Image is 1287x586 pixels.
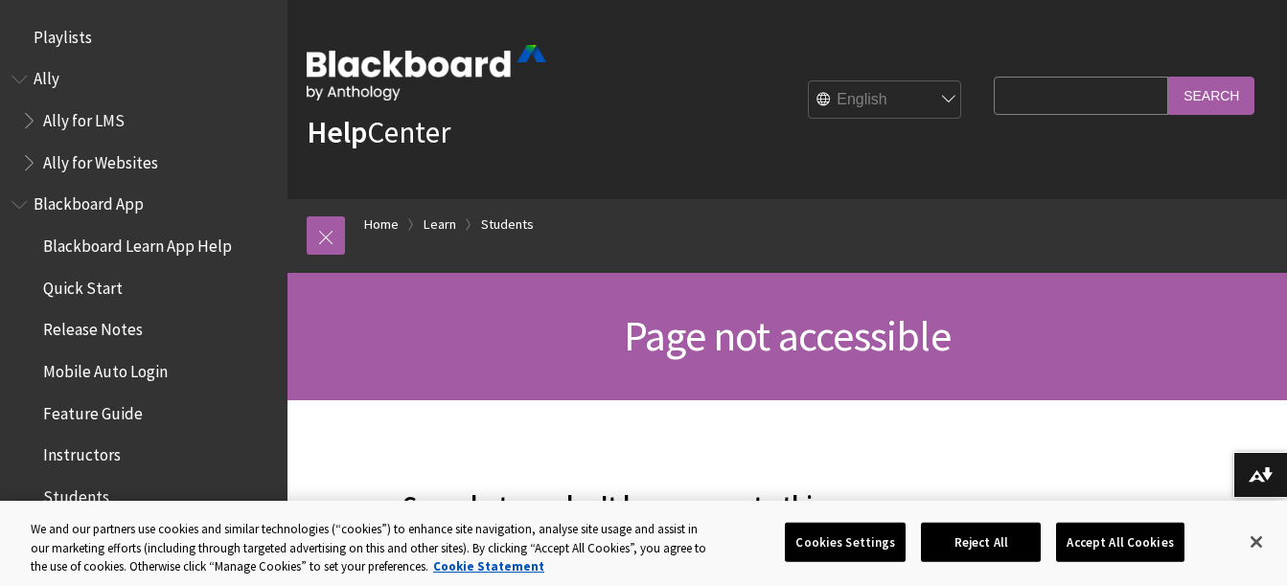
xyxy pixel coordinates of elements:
nav: Book outline for Anthology Ally Help [11,63,276,179]
button: Close [1235,521,1277,563]
span: Ally for LMS [43,104,125,130]
span: Feature Guide [43,397,143,423]
span: Mobile Auto Login [43,355,168,381]
span: Playlists [34,21,92,47]
span: Page not accessible [624,309,951,362]
a: Students [481,213,534,237]
span: Instructors [43,439,121,465]
span: Release Notes [43,314,143,340]
a: Learn [424,213,456,237]
span: Ally [34,63,59,89]
h2: Sorry, but you don't have access to this page. [307,462,984,525]
button: Accept All Cookies [1056,522,1184,562]
a: More information about your privacy, opens in a new tab [433,558,544,575]
span: Blackboard App [34,189,144,214]
nav: Book outline for Playlists [11,21,276,54]
img: Blackboard by Anthology [307,45,546,101]
select: Site Language Selector [809,81,962,120]
span: Students [43,481,109,507]
div: We and our partners use cookies and similar technologies (“cookies”) to enhance site navigation, ... [31,520,708,576]
button: Cookies Settings [785,522,906,562]
button: Reject All [921,522,1041,562]
input: Search [1168,77,1254,114]
strong: Help [307,113,367,151]
span: Ally for Websites [43,146,158,172]
a: Home [364,213,399,237]
a: HelpCenter [307,113,450,151]
span: Quick Start [43,272,123,298]
span: Blackboard Learn App Help [43,230,232,256]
